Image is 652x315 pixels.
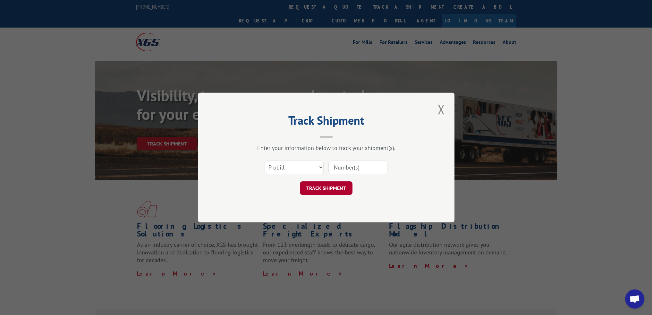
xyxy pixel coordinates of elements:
[625,289,644,309] a: Open chat
[436,101,446,118] button: Close modal
[230,116,422,128] h2: Track Shipment
[328,161,387,174] input: Number(s)
[230,144,422,152] div: Enter your information below to track your shipment(s).
[300,181,352,195] button: TRACK SHIPMENT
